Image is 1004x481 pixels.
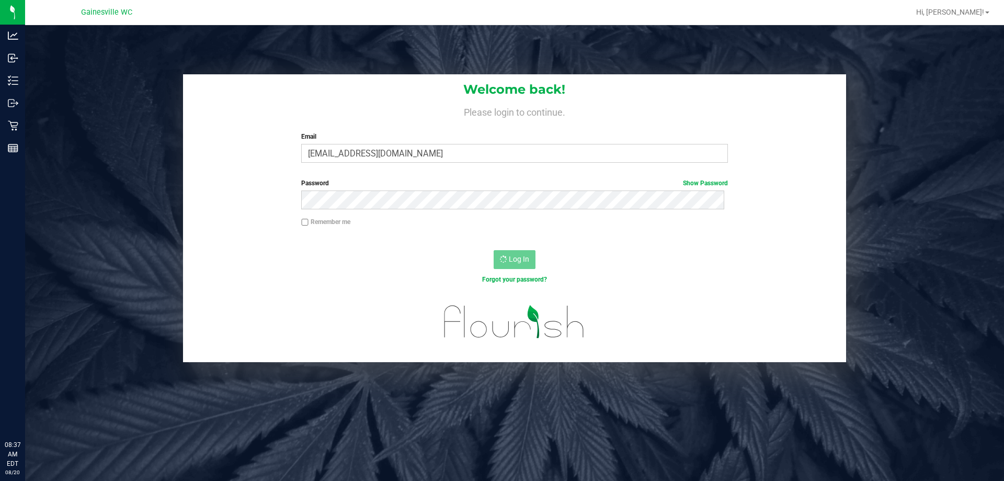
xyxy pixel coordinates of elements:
[5,468,20,476] p: 08/20
[8,143,18,153] inline-svg: Reports
[509,255,529,263] span: Log In
[8,120,18,131] inline-svg: Retail
[8,98,18,108] inline-svg: Outbound
[916,8,984,16] span: Hi, [PERSON_NAME]!
[183,83,846,96] h1: Welcome back!
[301,217,350,227] label: Remember me
[431,295,597,349] img: flourish_logo.svg
[301,132,727,141] label: Email
[301,219,309,226] input: Remember me
[8,30,18,41] inline-svg: Analytics
[81,8,132,17] span: Gainesville WC
[683,180,728,187] a: Show Password
[494,250,535,269] button: Log In
[5,440,20,468] p: 08:37 AM EDT
[482,276,547,283] a: Forgot your password?
[301,180,329,187] span: Password
[8,53,18,63] inline-svg: Inbound
[8,75,18,86] inline-svg: Inventory
[183,105,846,117] h4: Please login to continue.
